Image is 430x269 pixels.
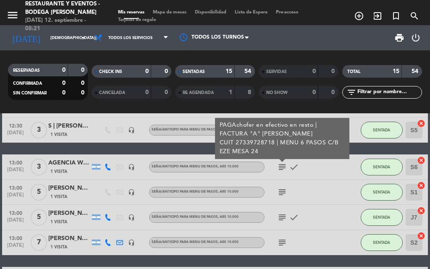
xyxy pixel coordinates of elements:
[266,91,288,95] span: NO SHOW
[361,209,403,226] button: SENTADA
[128,189,135,196] i: headset_mic
[373,190,390,194] span: SENTADA
[5,208,26,217] span: 13:00
[277,238,287,248] i: subject
[5,130,26,140] span: [DATE]
[81,90,86,96] strong: 0
[277,187,287,197] i: subject
[99,70,122,74] span: CHECK INS
[152,240,239,244] span: Seña/anticipo para MENU DE PASOS
[373,240,390,245] span: SENTADA
[81,80,86,86] strong: 0
[25,16,101,33] div: [DATE] 12. septiembre - 08:21
[5,233,26,243] span: 13:00
[128,214,135,221] i: headset_mic
[5,120,26,130] span: 12:30
[165,89,170,95] strong: 0
[145,89,149,95] strong: 0
[408,25,424,50] div: LOG OUT
[277,162,287,172] i: subject
[373,165,390,169] span: SENTADA
[31,209,47,226] span: 5
[417,119,425,128] i: cancel
[5,183,26,192] span: 13:00
[357,88,422,97] input: Filtrar por nombre...
[361,234,403,251] button: SENTADA
[31,122,47,138] span: 3
[5,192,26,202] span: [DATE]
[372,11,383,21] i: exit_to_app
[361,122,403,138] button: SENTADA
[13,91,47,95] span: SIN CONFIRMAR
[331,68,336,74] strong: 0
[152,128,239,131] span: Seña/anticipo para MENU DE PASOS
[48,183,90,193] div: [PERSON_NAME] De [PERSON_NAME]
[417,156,425,165] i: cancel
[409,11,420,21] i: search
[48,121,90,131] div: S | [PERSON_NAME] | witralen
[346,87,357,97] i: filter_list
[165,68,170,74] strong: 0
[231,10,272,15] span: Lista de Espera
[183,70,205,74] span: SENTADAS
[5,167,26,177] span: [DATE]
[312,68,316,74] strong: 0
[417,206,425,215] i: cancel
[81,67,86,73] strong: 0
[225,68,232,74] strong: 15
[218,190,239,193] span: , ARS 10.000
[78,33,88,43] i: arrow_drop_down
[361,159,403,175] button: SENTADA
[354,11,364,21] i: add_circle_outline
[62,67,66,73] strong: 0
[393,68,399,74] strong: 15
[128,164,135,170] i: headset_mic
[50,193,67,200] span: 1 Visita
[218,165,239,168] span: , ARS 10.000
[50,244,67,251] span: 1 Visita
[289,162,299,172] i: check
[373,215,390,219] span: SENTADA
[99,91,125,95] span: CANCELADA
[31,184,47,201] span: 5
[229,89,232,95] strong: 1
[411,33,421,43] i: power_settings_new
[152,165,239,168] span: Seña/anticipo para MENU DE PASOS
[50,131,67,138] span: 1 Visita
[394,33,404,43] span: print
[277,212,287,222] i: subject
[244,68,253,74] strong: 54
[218,240,239,244] span: , ARS 10.000
[289,212,299,222] i: check
[114,10,149,15] span: Mis reservas
[272,10,303,15] span: Pre-acceso
[347,70,360,74] span: TOTAL
[361,184,403,201] button: SENTADA
[114,18,160,22] span: Tarjetas de regalo
[6,29,46,46] i: [DATE]
[62,90,66,96] strong: 0
[13,81,42,86] span: CONFIRMADA
[191,10,231,15] span: Disponibilidad
[248,89,253,95] strong: 8
[6,9,19,21] i: menu
[183,91,214,95] span: RE AGENDADA
[31,234,47,251] span: 7
[152,190,239,193] span: Seña/anticipo para MENU DE PASOS
[128,239,135,246] i: headset_mic
[417,181,425,190] i: cancel
[108,36,152,40] span: Todos los servicios
[6,9,19,24] button: menu
[128,127,135,133] i: headset_mic
[412,68,420,74] strong: 54
[50,219,67,225] span: 1 Visita
[312,89,316,95] strong: 0
[373,128,390,132] span: SENTADA
[417,232,425,240] i: cancel
[152,215,239,219] span: Seña/anticipo para MENU DE PASOS
[48,158,90,168] div: AGENCIA WINE AND FUN
[5,157,26,167] span: 13:00
[13,68,40,73] span: RESERVADAS
[62,80,66,86] strong: 0
[5,243,26,252] span: [DATE]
